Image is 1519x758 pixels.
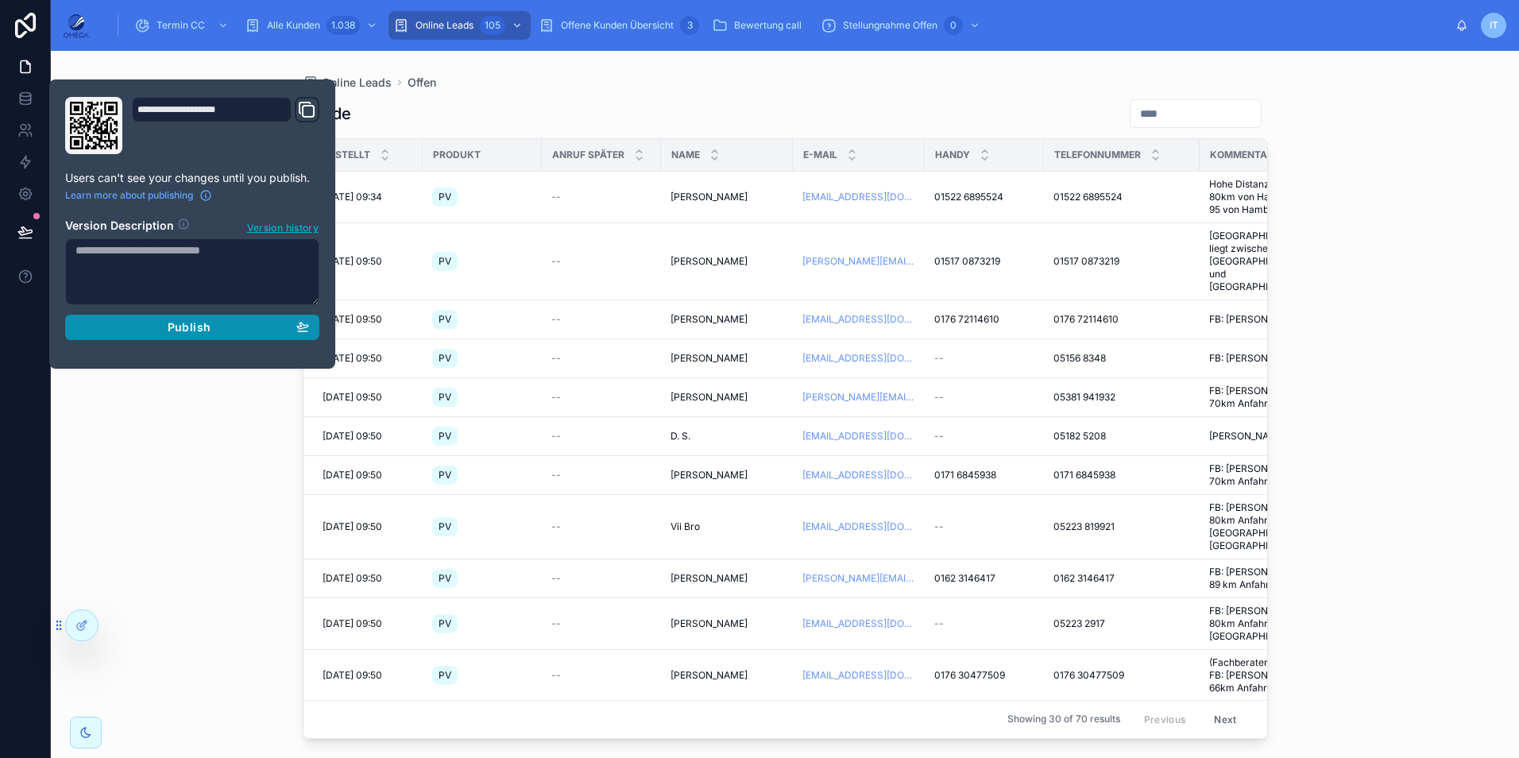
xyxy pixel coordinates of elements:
[323,669,413,682] a: [DATE] 09:50
[480,16,505,35] div: 105
[843,19,937,32] span: Stellungnahme Offen
[1209,178,1322,216] a: Hohe Distanz 80km von Hannover 95 von Hamburg
[1209,385,1322,410] span: FB: [PERSON_NAME] 70km Anfahrt
[680,16,699,35] div: 3
[157,19,205,32] span: Termin CC
[551,313,561,326] span: --
[1209,230,1322,293] span: [GEOGRAPHIC_DATA] liegt zwischen [GEOGRAPHIC_DATA] und [GEOGRAPHIC_DATA]
[65,189,193,202] span: Learn more about publishing
[1053,191,1190,203] a: 01522 6895524
[551,617,651,630] a: --
[802,352,915,365] a: [EMAIL_ADDRESS][DOMAIN_NAME]
[551,572,651,585] a: --
[432,423,532,449] a: PV
[671,572,748,585] span: [PERSON_NAME]
[551,255,561,268] span: --
[561,19,674,32] span: Offene Kunden Übersicht
[534,11,704,40] a: Offene Kunden Übersicht3
[1209,313,1303,326] span: FB: [PERSON_NAME]
[1209,430,1286,443] span: [PERSON_NAME]
[1053,617,1105,630] span: 05223 2917
[65,170,319,186] p: Users can't see your changes until you publish.
[551,313,651,326] a: --
[323,430,382,443] span: [DATE] 09:50
[551,520,651,533] a: --
[303,75,392,91] a: Online Leads
[1053,313,1190,326] a: 0176 72114610
[551,617,561,630] span: --
[1053,255,1119,268] span: 01517 0873219
[1053,352,1190,365] a: 05156 8348
[802,255,915,268] a: [PERSON_NAME][EMAIL_ADDRESS][DOMAIN_NAME]
[439,520,451,533] span: PV
[432,611,532,636] a: PV
[432,385,532,410] a: PV
[802,430,915,443] a: [EMAIL_ADDRESS][DOMAIN_NAME]
[551,520,561,533] span: --
[551,669,561,682] span: --
[934,469,1034,481] a: 0171 6845938
[671,313,748,326] span: [PERSON_NAME]
[327,16,360,35] div: 1.038
[323,669,382,682] span: [DATE] 09:50
[934,391,944,404] span: --
[323,255,413,268] a: [DATE] 09:50
[1209,352,1303,365] span: FB: [PERSON_NAME]
[323,572,382,585] span: [DATE] 09:50
[323,352,413,365] a: [DATE] 09:50
[935,149,970,161] span: Handy
[323,313,382,326] span: [DATE] 09:50
[408,75,436,91] a: Offen
[1053,520,1115,533] span: 05223 819921
[323,255,382,268] span: [DATE] 09:50
[65,315,319,340] button: Publish
[671,255,748,268] span: [PERSON_NAME]
[934,352,1034,365] a: --
[323,469,413,481] a: [DATE] 09:50
[1053,669,1190,682] a: 0176 30477509
[323,191,382,203] span: [DATE] 09:34
[102,8,1455,43] div: scrollable content
[802,191,915,203] a: [EMAIL_ADDRESS][DOMAIN_NAME]
[439,617,451,630] span: PV
[1053,255,1190,268] a: 01517 0873219
[1209,656,1322,694] a: (Fachberater nicht aktiv) FB: [PERSON_NAME] 66km Anfahrt
[671,352,748,365] span: [PERSON_NAME]
[388,11,531,40] a: Online Leads105
[671,391,783,404] a: [PERSON_NAME]
[671,255,783,268] a: [PERSON_NAME]
[934,255,1000,268] span: 01517 0873219
[934,313,1034,326] a: 0176 72114610
[934,191,1003,203] span: 01522 6895524
[934,669,1034,682] a: 0176 30477509
[439,255,451,268] span: PV
[1053,469,1115,481] span: 0171 6845938
[707,11,813,40] a: Bewertung call
[671,149,700,161] span: Name
[432,462,532,488] a: PV
[1209,605,1322,643] a: FB: [PERSON_NAME] 80km Anfahrt (Nördlich [GEOGRAPHIC_DATA])
[671,669,748,682] span: [PERSON_NAME]
[1053,430,1106,443] span: 05182 5208
[323,191,413,203] a: [DATE] 09:34
[671,391,748,404] span: [PERSON_NAME]
[934,669,1005,682] span: 0176 30477509
[240,11,385,40] a: Alle Kunden1.038
[1210,149,1289,161] span: Kommentar BO
[551,191,561,203] span: --
[1053,313,1119,326] span: 0176 72114610
[802,617,915,630] a: [EMAIL_ADDRESS][DOMAIN_NAME]
[934,520,1034,533] a: --
[944,16,963,35] div: 0
[671,617,783,630] a: [PERSON_NAME]
[1053,391,1115,404] span: 05381 941932
[416,19,473,32] span: Online Leads
[323,313,413,326] a: [DATE] 09:50
[439,669,451,682] span: PV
